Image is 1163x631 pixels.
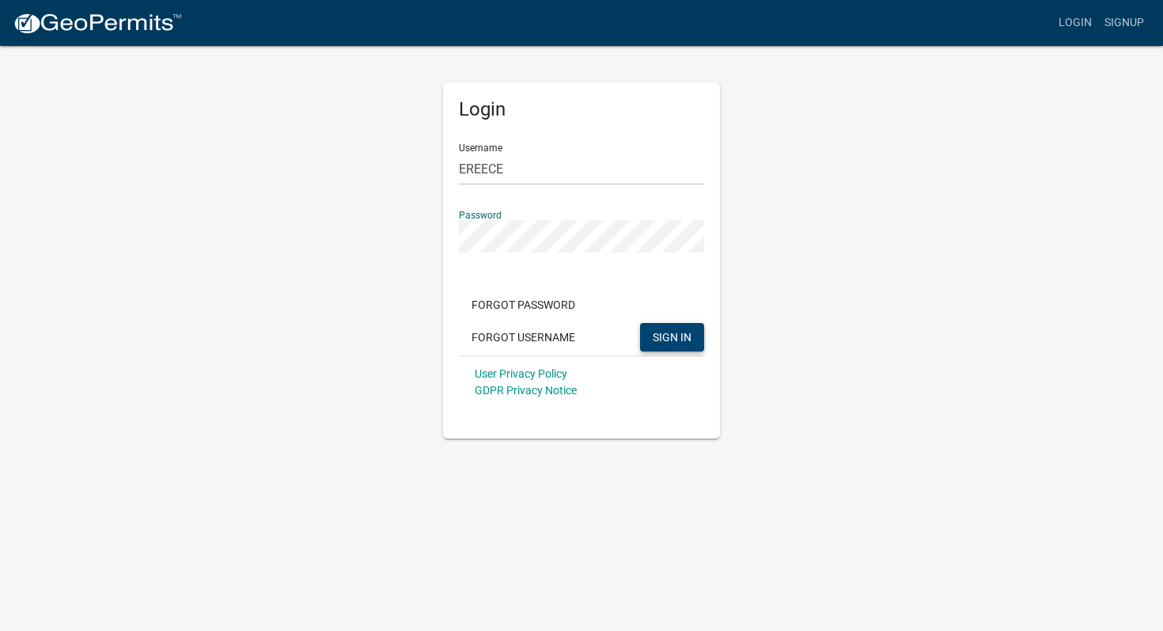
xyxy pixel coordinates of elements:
a: User Privacy Policy [475,367,567,380]
a: Signup [1098,8,1150,38]
h5: Login [459,98,704,121]
span: SIGN IN [653,330,691,343]
button: Forgot Username [459,323,588,352]
a: GDPR Privacy Notice [475,384,577,397]
button: Forgot Password [459,291,588,319]
a: Login [1052,8,1098,38]
button: SIGN IN [640,323,704,352]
